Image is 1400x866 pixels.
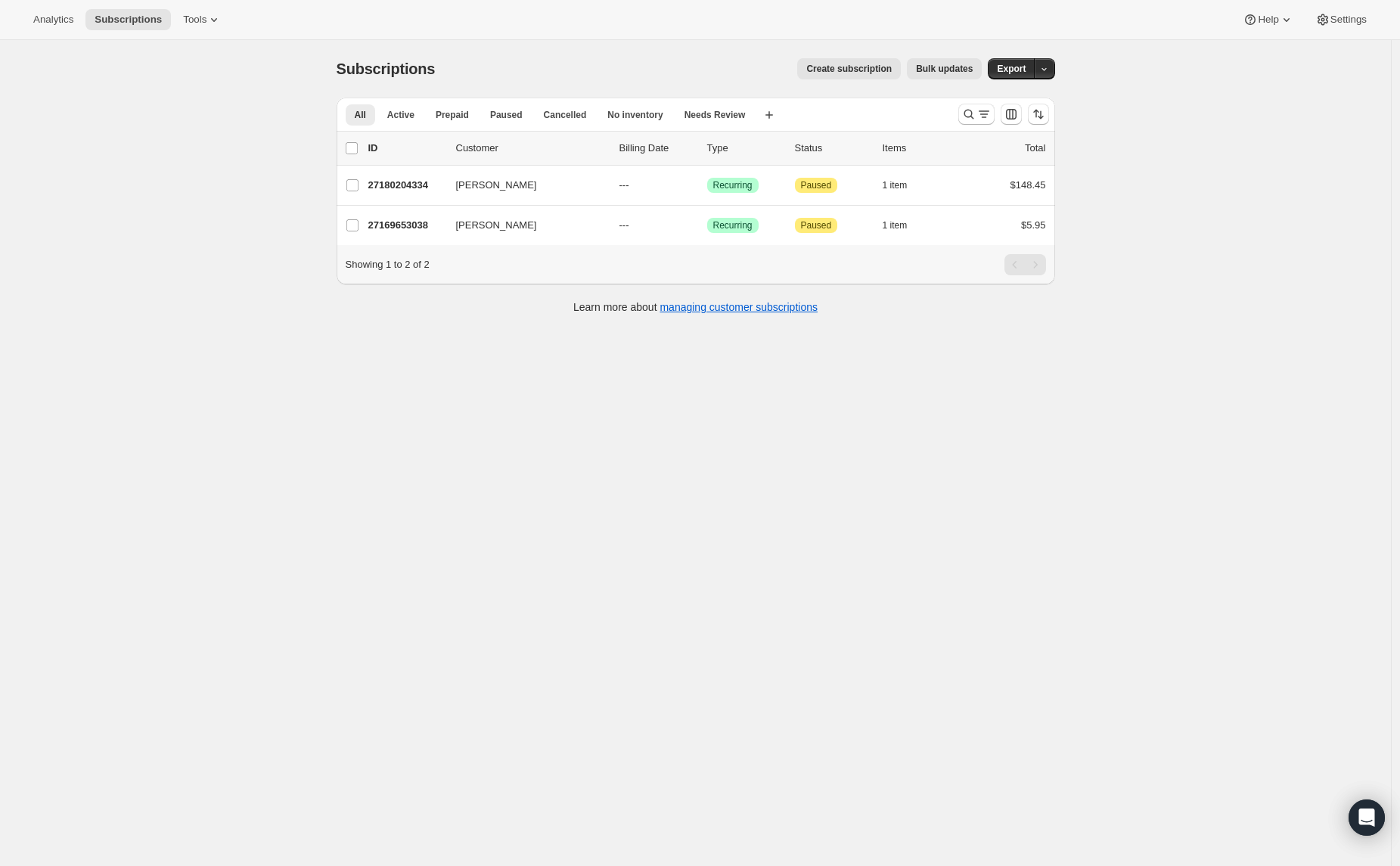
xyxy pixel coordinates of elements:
span: Paused [801,179,832,191]
span: Bulk updates [916,63,973,75]
span: $148.45 [1010,179,1046,191]
span: Active [387,109,414,121]
span: Export [997,63,1026,75]
span: Paused [490,109,523,121]
p: 27180204334 [368,178,444,193]
span: Create subscription [806,63,892,75]
p: Billing Date [619,141,695,156]
button: Search and filter results [958,104,995,125]
button: Customize table column order and visibility [1001,104,1022,125]
div: 27180204334[PERSON_NAME]---SuccessRecurringAttentionPaused1 item$148.45 [368,175,1046,196]
p: Customer [456,141,607,156]
button: 1 item [883,215,924,236]
button: Create subscription [797,58,901,79]
span: Analytics [33,14,73,26]
p: Total [1025,141,1045,156]
span: Cancelled [544,109,587,121]
button: Help [1234,9,1302,30]
p: Showing 1 to 2 of 2 [346,257,430,272]
p: Status [795,141,871,156]
div: Items [883,141,958,156]
span: Prepaid [436,109,469,121]
nav: Pagination [1004,254,1046,275]
span: No inventory [607,109,663,121]
button: Export [988,58,1035,79]
a: managing customer subscriptions [660,301,818,313]
button: [PERSON_NAME] [447,213,598,237]
button: Sort the results [1028,104,1049,125]
div: Type [707,141,783,156]
span: Subscriptions [337,61,436,77]
span: [PERSON_NAME] [456,218,537,233]
button: 1 item [883,175,924,196]
span: Subscriptions [95,14,162,26]
span: 1 item [883,179,908,191]
p: 27169653038 [368,218,444,233]
button: Create new view [757,104,781,126]
span: Recurring [713,179,753,191]
span: Recurring [713,219,753,231]
div: 27169653038[PERSON_NAME]---SuccessRecurringAttentionPaused1 item$5.95 [368,215,1046,236]
span: Needs Review [684,109,746,121]
span: Settings [1330,14,1367,26]
button: Subscriptions [85,9,171,30]
button: Tools [174,9,231,30]
button: Analytics [24,9,82,30]
span: Paused [801,219,832,231]
span: Help [1258,14,1278,26]
p: ID [368,141,444,156]
span: [PERSON_NAME] [456,178,537,193]
button: Settings [1306,9,1376,30]
span: $5.95 [1021,219,1046,231]
span: Tools [183,14,206,26]
span: All [355,109,366,121]
div: IDCustomerBilling DateTypeStatusItemsTotal [368,141,1046,156]
button: Bulk updates [907,58,982,79]
div: Open Intercom Messenger [1349,799,1385,836]
button: [PERSON_NAME] [447,173,598,197]
span: 1 item [883,219,908,231]
span: --- [619,179,629,191]
span: --- [619,219,629,231]
p: Learn more about [573,300,818,315]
